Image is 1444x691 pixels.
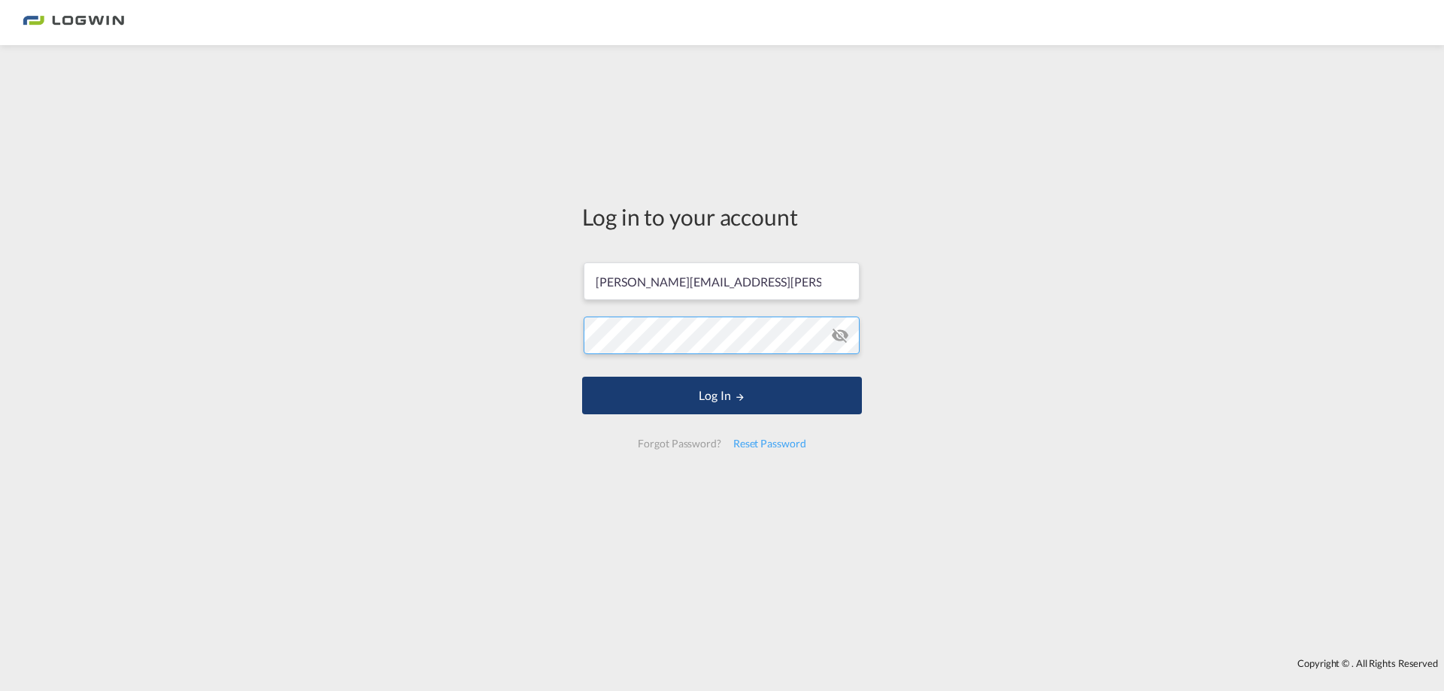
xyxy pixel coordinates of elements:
div: Log in to your account [582,201,862,232]
img: 2761ae10d95411efa20a1f5e0282d2d7.png [23,6,124,40]
md-icon: icon-eye-off [831,326,849,344]
input: Enter email/phone number [584,262,860,300]
div: Forgot Password? [632,430,727,457]
div: Reset Password [727,430,812,457]
button: LOGIN [582,377,862,414]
